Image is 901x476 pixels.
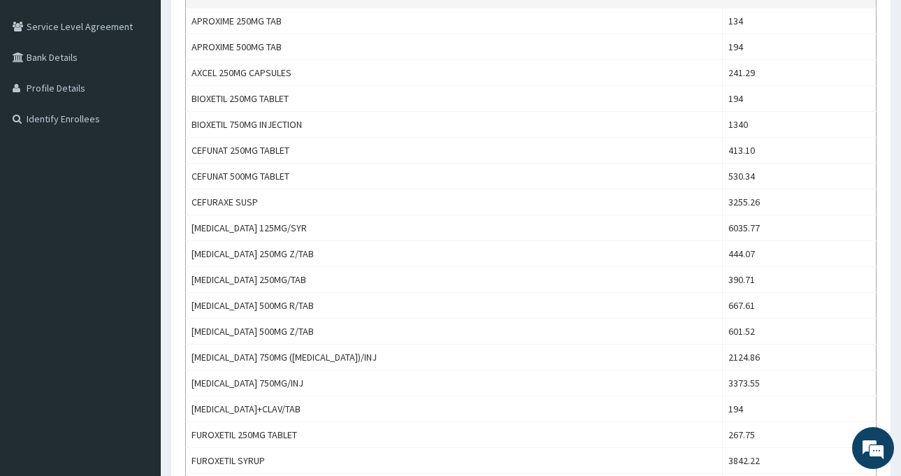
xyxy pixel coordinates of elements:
[722,448,876,474] td: 3842.22
[722,86,876,112] td: 194
[186,112,723,138] td: BIOXETIL 750MG INJECTION
[722,215,876,241] td: 6035.77
[722,422,876,448] td: 267.75
[186,138,723,164] td: CEFUNAT 250MG TABLET
[73,78,235,96] div: Chat with us now
[722,138,876,164] td: 413.10
[722,319,876,345] td: 601.52
[186,86,723,112] td: BIOXETIL 250MG TABLET
[722,345,876,370] td: 2124.86
[722,8,876,34] td: 134
[186,267,723,293] td: [MEDICAL_DATA] 250MG/TAB
[722,189,876,215] td: 3255.26
[186,422,723,448] td: FUROXETIL 250MG TABLET
[722,60,876,86] td: 241.29
[722,293,876,319] td: 667.61
[722,396,876,422] td: 194
[722,34,876,60] td: 194
[186,8,723,34] td: APROXIME 250MG TAB
[186,396,723,422] td: [MEDICAL_DATA]+CLAV/TAB
[229,7,263,41] div: Minimize live chat window
[186,60,723,86] td: AXCEL 250MG CAPSULES
[186,164,723,189] td: CEFUNAT 500MG TABLET
[26,70,57,105] img: d_794563401_company_1708531726252_794563401
[186,345,723,370] td: [MEDICAL_DATA] 750MG ([MEDICAL_DATA])/INJ
[186,319,723,345] td: [MEDICAL_DATA] 500MG Z/TAB
[722,370,876,396] td: 3373.55
[722,267,876,293] td: 390.71
[186,189,723,215] td: CEFURAXE SUSP
[186,448,723,474] td: FUROXETIL SYRUP
[186,241,723,267] td: [MEDICAL_DATA] 250MG Z/TAB
[722,241,876,267] td: 444.07
[7,323,266,372] textarea: Type your message and hit 'Enter'
[186,293,723,319] td: [MEDICAL_DATA] 500MG R/TAB
[186,215,723,241] td: [MEDICAL_DATA] 125MG/SYR
[722,112,876,138] td: 1340
[186,34,723,60] td: APROXIME 500MG TAB
[722,164,876,189] td: 530.34
[186,370,723,396] td: [MEDICAL_DATA] 750MG/INJ
[81,147,193,288] span: We're online!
